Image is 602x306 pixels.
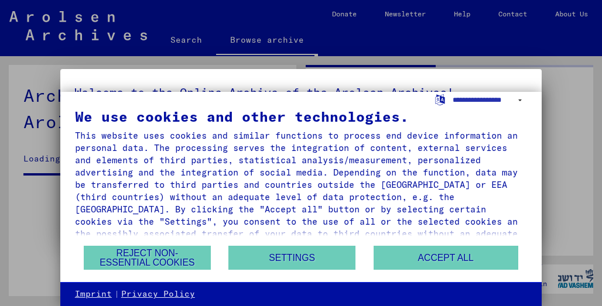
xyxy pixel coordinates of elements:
div: This website uses cookies and similar functions to process end device information and personal da... [75,129,527,252]
a: Imprint [75,288,112,300]
a: Privacy Policy [121,288,195,300]
button: Accept all [374,246,518,270]
div: We use cookies and other technologies. [75,109,527,123]
button: Settings [228,246,355,270]
button: Reject non-essential cookies [84,246,210,270]
h5: Welcome to the Online Archive of the Arolsen Archives! [74,83,528,102]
